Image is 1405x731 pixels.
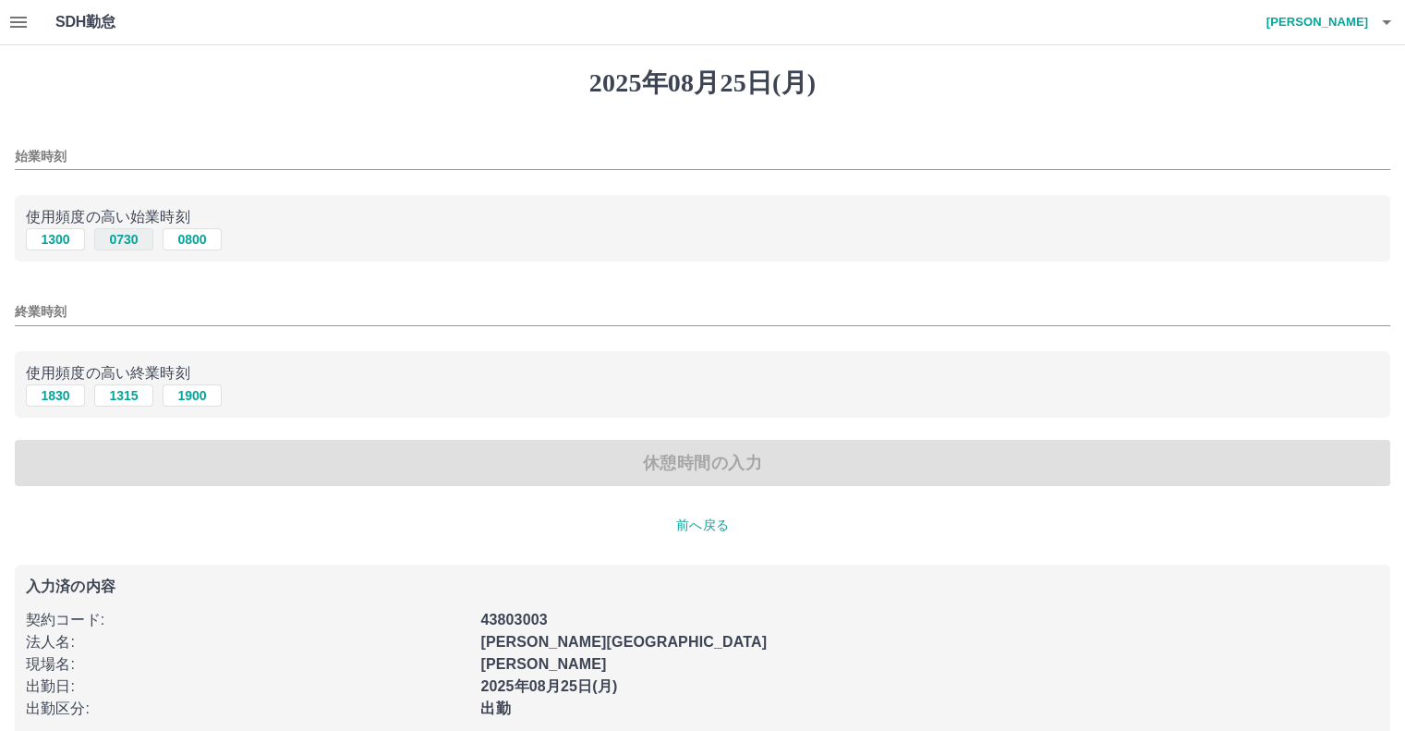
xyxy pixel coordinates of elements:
b: 2025年08月25日(月) [480,678,617,694]
button: 1315 [94,384,153,407]
p: 出勤区分 : [26,698,469,720]
p: 前へ戻る [15,516,1390,535]
p: 契約コード : [26,609,469,631]
h1: 2025年08月25日(月) [15,67,1390,99]
p: 法人名 : [26,631,469,653]
p: 使用頻度の高い終業時刻 [26,362,1379,384]
p: 現場名 : [26,653,469,676]
p: 出勤日 : [26,676,469,698]
button: 1830 [26,384,85,407]
p: 入力済の内容 [26,579,1379,594]
button: 0800 [163,228,222,250]
b: [PERSON_NAME][GEOGRAPHIC_DATA] [480,634,767,650]
b: [PERSON_NAME] [480,656,606,672]
p: 使用頻度の高い始業時刻 [26,206,1379,228]
button: 1900 [163,384,222,407]
button: 1300 [26,228,85,250]
b: 43803003 [480,612,547,627]
button: 0730 [94,228,153,250]
b: 出勤 [480,701,510,716]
